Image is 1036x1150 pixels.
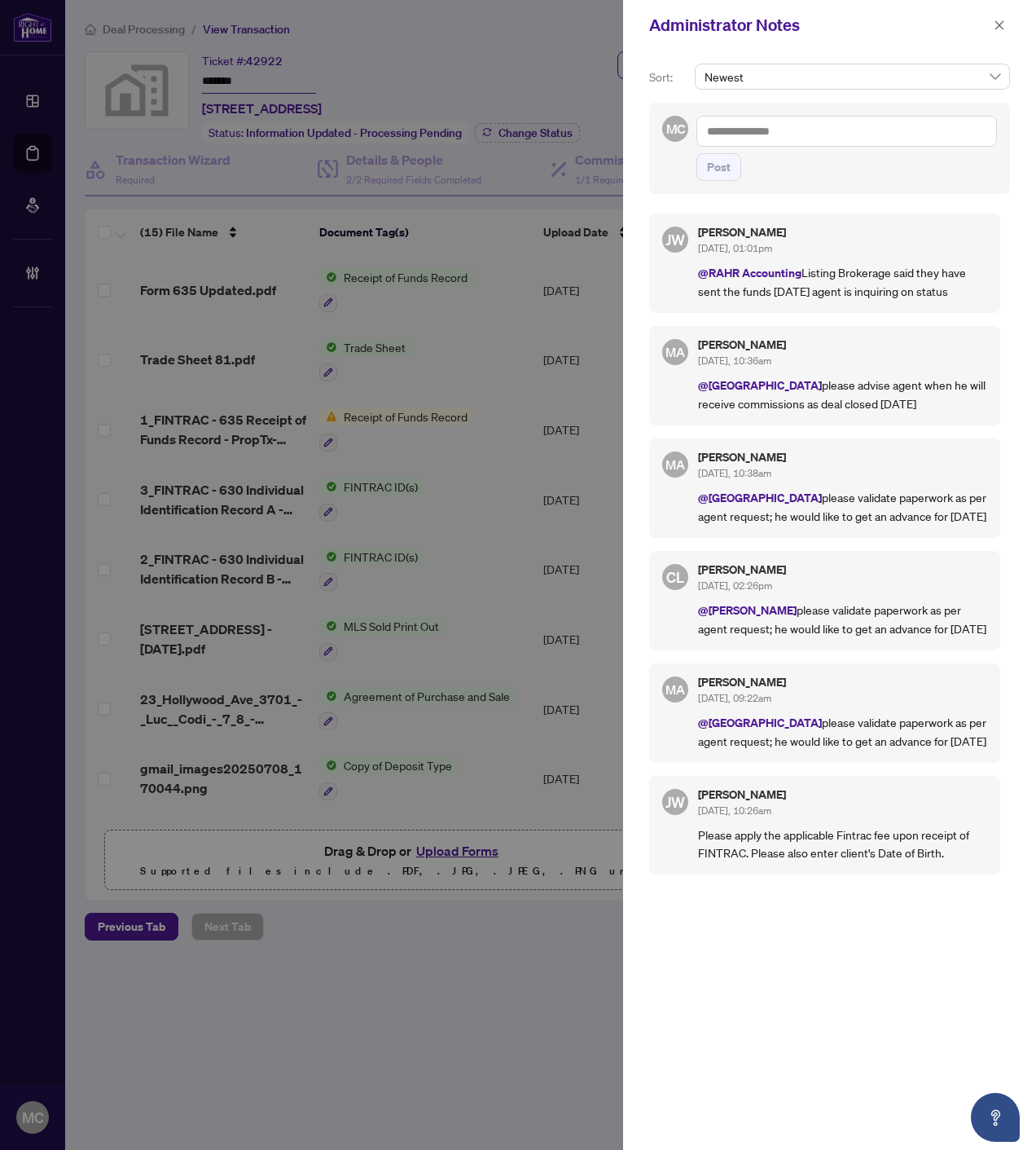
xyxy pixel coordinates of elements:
[666,566,684,588] span: CL
[698,826,987,861] p: Please apply the applicable Fintrac fee upon receipt of FINTRAC. Please also enter client's Date ...
[698,376,987,412] p: please advise agent when he will receive commissions as deal closed [DATE]
[698,804,771,817] span: [DATE], 10:26am
[698,265,801,280] span: @RAHR Accounting
[698,263,987,300] p: Listing Brokerage said they have sent the funds [DATE] agent is inquiring on status
[698,579,772,592] span: [DATE], 02:26pm
[698,692,771,704] span: [DATE], 09:22am
[698,452,987,463] h5: [PERSON_NAME]
[665,680,685,699] span: MA
[649,13,989,37] div: Administrator Notes
[665,342,685,362] span: MA
[698,339,987,350] h5: [PERSON_NAME]
[698,789,987,800] h5: [PERSON_NAME]
[665,228,685,251] span: JW
[698,355,771,367] span: [DATE], 10:36am
[698,715,822,730] span: @[GEOGRAPHIC_DATA]
[665,791,685,813] span: JW
[698,713,987,750] p: please validate paperwork as per agent request; he would like to get an advance for [DATE]
[698,564,987,575] h5: [PERSON_NAME]
[971,1093,1020,1142] button: Open asap
[705,64,1000,89] span: Newest
[698,467,771,479] span: [DATE], 10:38am
[696,153,741,181] button: Post
[994,20,1005,31] span: close
[698,488,987,525] p: please validate paperwork as per agent request; he would like to get an advance for [DATE]
[665,455,685,474] span: MA
[698,490,822,505] span: @[GEOGRAPHIC_DATA]
[665,118,685,139] span: MC
[649,68,688,86] p: Sort:
[698,242,772,254] span: [DATE], 01:01pm
[698,601,987,637] p: please validate paperwork as per agent request; he would like to get an advance for [DATE]
[698,602,797,618] span: @[PERSON_NAME]
[698,377,822,393] span: @[GEOGRAPHIC_DATA]
[698,227,987,238] h5: [PERSON_NAME]
[698,676,987,688] h5: [PERSON_NAME]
